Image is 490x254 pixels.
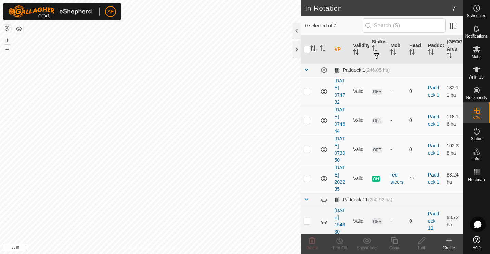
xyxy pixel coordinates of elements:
div: - [390,117,404,124]
th: Validity [350,36,369,63]
td: Valid [350,106,369,135]
p-sorticon: Activate to sort [310,46,316,52]
a: Paddock 1 [428,85,439,98]
p-sorticon: Activate to sort [372,46,377,52]
td: 83.24 ha [444,164,463,193]
a: Paddock 1 [428,114,439,127]
div: - [390,88,404,95]
div: red steers [390,171,404,186]
div: Show/Hide [353,245,381,251]
p-sorticon: Activate to sort [390,50,396,56]
span: OFF [372,89,382,95]
span: VPs [473,116,480,120]
input: Search (S) [363,18,446,33]
span: (246.05 ha) [365,67,390,73]
button: Reset Map [3,25,11,33]
div: Turn Off [326,245,353,251]
span: ON [372,176,380,182]
a: [DATE] 073950 [334,136,345,163]
div: Copy [381,245,408,251]
div: Create [435,245,463,251]
p-sorticon: Activate to sort [409,50,415,56]
td: 47 [407,164,425,193]
a: Paddock 11 [428,211,439,231]
a: [DATE] 074644 [334,107,345,134]
a: Help [463,233,490,252]
a: Privacy Policy [124,245,149,251]
span: Infra [472,157,480,161]
img: Gallagher Logo [8,5,94,18]
td: Valid [350,135,369,164]
th: [GEOGRAPHIC_DATA] Area [444,36,463,63]
td: 0 [407,77,425,106]
span: Animals [469,75,484,79]
div: - [390,217,404,225]
td: 0 [407,207,425,236]
td: Valid [350,207,369,236]
div: Paddock 11 [334,197,392,203]
span: Heatmap [468,178,485,182]
th: Status [369,36,388,63]
div: Paddock 1 [334,67,390,73]
td: 0 [407,106,425,135]
span: Schedules [467,14,486,18]
span: OFF [372,218,382,224]
td: 132.11 ha [444,77,463,106]
a: Paddock 1 [428,172,439,185]
a: Contact Us [157,245,177,251]
td: 83.72 ha [444,207,463,236]
span: (250.92 ha) [368,197,392,202]
div: - [390,146,404,153]
span: Neckbands [466,96,487,100]
span: 0 selected of 7 [305,22,362,29]
td: 102.38 ha [444,135,463,164]
span: OFF [372,147,382,153]
p-sorticon: Activate to sort [320,46,325,52]
th: VP [332,36,350,63]
th: Paddock [425,36,444,63]
a: Paddock 1 [428,143,439,156]
p-sorticon: Activate to sort [353,50,359,56]
a: [DATE] 154330 [334,208,345,235]
button: – [3,45,11,53]
span: Help [472,245,481,250]
h2: In Rotation [305,4,452,12]
span: Notifications [465,34,488,38]
td: 0 [407,135,425,164]
button: + [3,36,11,44]
td: Valid [350,77,369,106]
span: SE [107,8,114,15]
a: [DATE] 202235 [334,165,345,192]
span: OFF [372,118,382,124]
th: Head [407,36,425,63]
td: Valid [350,164,369,193]
button: Map Layers [15,25,23,33]
span: Delete [306,245,318,250]
p-sorticon: Activate to sort [428,50,434,56]
span: Mobs [472,55,481,59]
td: 118.16 ha [444,106,463,135]
a: [DATE] 074732 [334,78,345,105]
p-sorticon: Activate to sort [447,54,452,59]
th: Mob [388,36,407,63]
span: Status [470,137,482,141]
div: Edit [408,245,435,251]
span: 7 [452,3,456,13]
